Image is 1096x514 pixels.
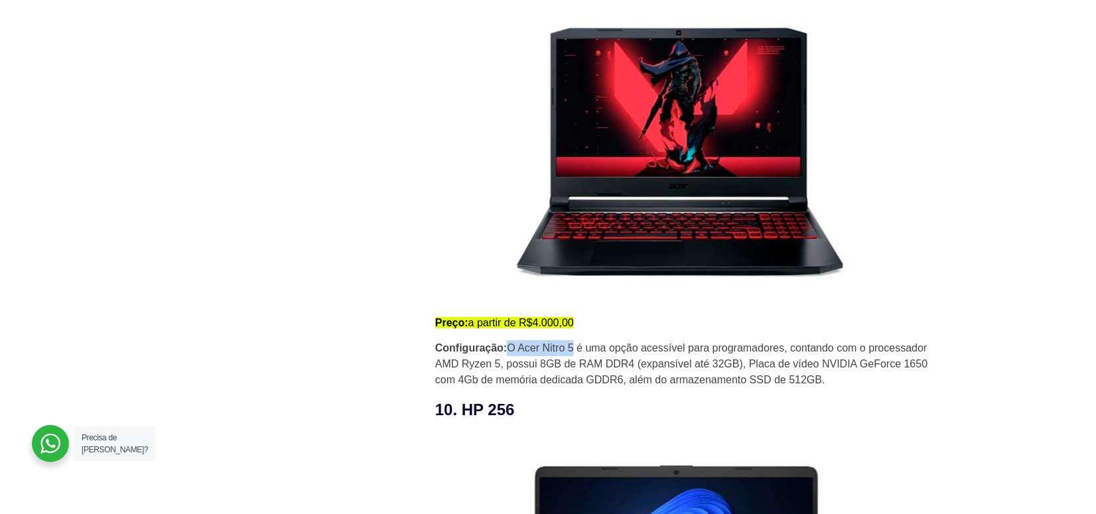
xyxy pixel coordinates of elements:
mark: a partir de R$4.000,00 [435,317,574,328]
span: Precisa de [PERSON_NAME]? [82,433,148,454]
iframe: Chat Widget [1030,450,1096,514]
h3: 10. HP 256 [435,398,939,422]
div: Widget de chat [1030,450,1096,514]
strong: Preço: [435,317,468,328]
strong: Configuração: [435,342,507,353]
p: O Acer Nitro 5 é uma opção acessível para programadores, contando com o processador AMD Ryzen 5, ... [435,340,939,388]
